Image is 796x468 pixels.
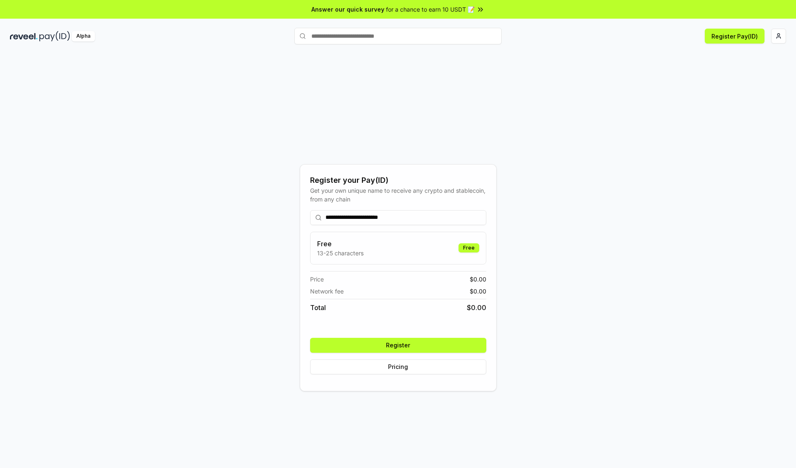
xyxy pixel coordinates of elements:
[310,303,326,313] span: Total
[386,5,475,14] span: for a chance to earn 10 USDT 📝
[317,239,364,249] h3: Free
[317,249,364,257] p: 13-25 characters
[311,5,384,14] span: Answer our quick survey
[72,31,95,41] div: Alpha
[705,29,764,44] button: Register Pay(ID)
[470,275,486,284] span: $ 0.00
[39,31,70,41] img: pay_id
[310,275,324,284] span: Price
[459,243,479,252] div: Free
[467,303,486,313] span: $ 0.00
[470,287,486,296] span: $ 0.00
[310,287,344,296] span: Network fee
[310,175,486,186] div: Register your Pay(ID)
[10,31,38,41] img: reveel_dark
[310,359,486,374] button: Pricing
[310,186,486,204] div: Get your own unique name to receive any crypto and stablecoin, from any chain
[310,338,486,353] button: Register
